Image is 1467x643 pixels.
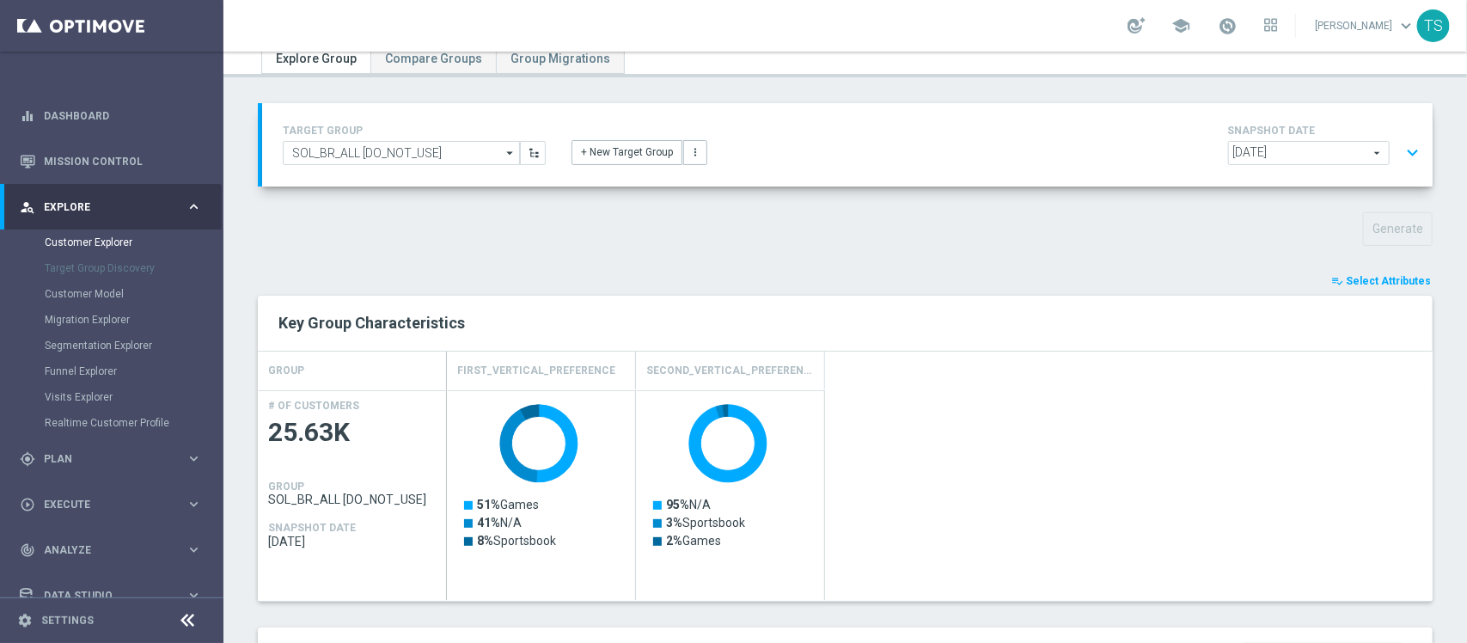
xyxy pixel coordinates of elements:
[45,313,179,327] a: Migration Explorer
[45,287,179,301] a: Customer Model
[186,496,202,512] i: keyboard_arrow_right
[268,400,359,412] h4: # OF CUSTOMERS
[268,481,304,493] h4: GROUP
[666,534,682,548] tspan: 2%
[666,498,711,511] text: N/A
[44,202,186,212] span: Explore
[20,497,186,512] div: Execute
[510,52,610,65] span: Group Migrations
[385,52,482,65] span: Compare Groups
[19,589,203,603] button: Data Studio keyboard_arrow_right
[20,497,35,512] i: play_circle_outline
[20,199,35,215] i: person_search
[477,498,500,511] tspan: 51%
[276,52,357,65] span: Explore Group
[261,44,625,74] ul: Tabs
[1397,16,1415,35] span: keyboard_arrow_down
[278,313,1412,334] h2: Key Group Characteristics
[186,450,202,467] i: keyboard_arrow_right
[186,587,202,603] i: keyboard_arrow_right
[268,356,304,386] h4: GROUP
[45,416,179,430] a: Realtime Customer Profile
[666,516,745,530] text: Sportsbook
[45,384,222,410] div: Visits Explorer
[477,498,539,511] text: Games
[502,142,519,164] i: arrow_drop_down
[572,140,682,164] button: + New Target Group
[19,155,203,168] button: Mission Control
[283,120,1412,169] div: TARGET GROUP arrow_drop_down + New Target Group more_vert SNAPSHOT DATE arrow_drop_down expand_more
[17,613,33,628] i: settings
[1417,9,1450,42] div: TS
[20,199,186,215] div: Explore
[1313,13,1417,39] a: [PERSON_NAME]keyboard_arrow_down
[45,390,179,404] a: Visits Explorer
[44,93,202,138] a: Dashboard
[44,499,186,510] span: Execute
[45,364,179,378] a: Funnel Explorer
[268,416,437,450] span: 25.63K
[19,452,203,466] button: gps_fixed Plan keyboard_arrow_right
[44,454,186,464] span: Plan
[457,356,615,386] h4: first_vertical_preference
[283,125,546,137] h4: TARGET GROUP
[646,356,814,386] h4: second_vertical_preference
[477,516,522,530] text: N/A
[1171,16,1190,35] span: school
[19,200,203,214] button: person_search Explore keyboard_arrow_right
[1363,212,1433,246] button: Generate
[1329,272,1433,291] button: playlist_add_check Select Attributes
[20,108,35,124] i: equalizer
[268,522,356,534] h4: SNAPSHOT DATE
[477,534,493,548] tspan: 8%
[666,516,682,530] tspan: 3%
[1400,137,1425,169] button: expand_more
[45,333,222,358] div: Segmentation Explorer
[20,542,186,558] div: Analyze
[45,230,222,255] div: Customer Explorer
[19,543,203,557] button: track_changes Analyze keyboard_arrow_right
[19,498,203,511] button: play_circle_outline Execute keyboard_arrow_right
[45,410,222,436] div: Realtime Customer Profile
[44,138,202,184] a: Mission Control
[45,307,222,333] div: Migration Explorer
[283,141,520,165] input: Select Existing or Create New
[258,390,447,601] div: Press SPACE to select this row.
[268,493,437,506] span: SOL_BR_ALL [DO_NOT_USE]
[45,281,222,307] div: Customer Model
[20,93,202,138] div: Dashboard
[20,451,35,467] i: gps_fixed
[41,615,94,626] a: Settings
[186,199,202,215] i: keyboard_arrow_right
[683,140,707,164] button: more_vert
[268,535,437,548] span: 2025-09-22
[1228,125,1426,137] h4: SNAPSHOT DATE
[666,534,721,548] text: Games
[447,390,825,601] div: Press SPACE to select this row.
[20,138,202,184] div: Mission Control
[666,498,689,511] tspan: 95%
[19,109,203,123] button: equalizer Dashboard
[477,516,500,530] tspan: 41%
[1346,275,1431,287] span: Select Attributes
[689,146,701,158] i: more_vert
[45,255,222,281] div: Target Group Discovery
[45,339,179,352] a: Segmentation Explorer
[477,534,556,548] text: Sportsbook
[186,542,202,558] i: keyboard_arrow_right
[44,545,186,555] span: Analyze
[20,451,186,467] div: Plan
[1331,275,1343,287] i: playlist_add_check
[20,542,35,558] i: track_changes
[45,236,179,249] a: Customer Explorer
[44,591,186,601] span: Data Studio
[20,588,186,603] div: Data Studio
[45,358,222,384] div: Funnel Explorer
